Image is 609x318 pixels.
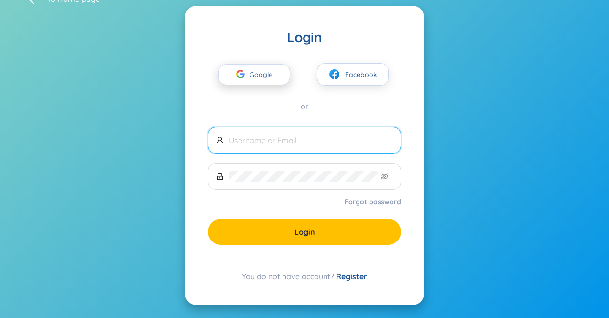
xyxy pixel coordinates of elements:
span: Google [250,65,277,85]
div: or [208,101,401,111]
span: eye-invisible [381,173,388,180]
img: facebook [328,68,340,80]
div: Login [208,29,401,46]
span: user [216,136,224,144]
span: Login [294,227,315,237]
a: Forgot password [345,197,401,207]
input: Username or Email [229,135,393,145]
button: Login [208,219,401,245]
a: Register [336,272,367,281]
div: You do not have account? [208,271,401,282]
span: Facebook [345,69,377,80]
button: facebookFacebook [317,63,389,86]
span: lock [216,173,224,180]
button: Google [218,64,290,85]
